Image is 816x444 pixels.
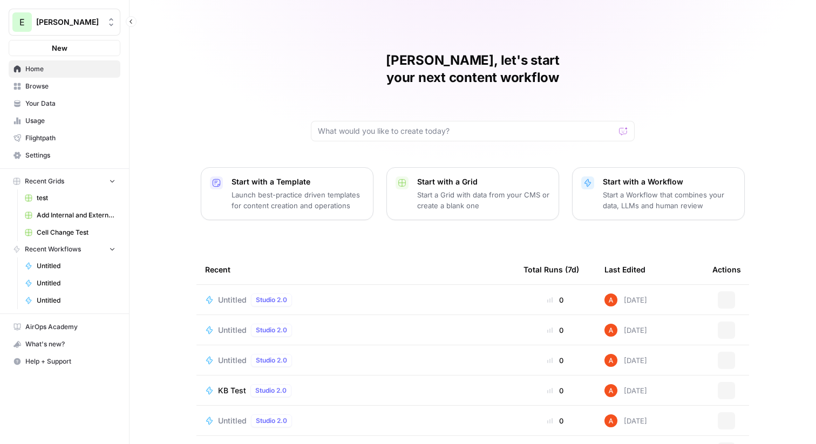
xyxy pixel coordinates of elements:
[205,354,506,367] a: UntitledStudio 2.0
[25,176,64,186] span: Recent Grids
[9,9,120,36] button: Workspace: Elmi
[37,228,115,237] span: Cell Change Test
[9,129,120,147] a: Flightpath
[205,255,506,284] div: Recent
[603,189,736,211] p: Start a Workflow that combines your data, LLMs and human review
[9,336,120,353] button: What's new?
[9,40,120,56] button: New
[9,147,120,164] a: Settings
[205,293,506,306] a: UntitledStudio 2.0
[218,355,247,366] span: Untitled
[205,324,506,337] a: UntitledStudio 2.0
[604,324,617,337] img: cje7zb9ux0f2nqyv5qqgv3u0jxek
[523,255,579,284] div: Total Runs (7d)
[604,293,617,306] img: cje7zb9ux0f2nqyv5qqgv3u0jxek
[37,210,115,220] span: Add Internal and External Links to Page
[256,416,287,426] span: Studio 2.0
[386,167,559,220] button: Start with a GridStart a Grid with data from your CMS or create a blank one
[20,292,120,309] a: Untitled
[417,176,550,187] p: Start with a Grid
[9,95,120,112] a: Your Data
[25,81,115,91] span: Browse
[25,64,115,74] span: Home
[256,295,287,305] span: Studio 2.0
[523,385,587,396] div: 0
[218,385,246,396] span: KB Test
[712,255,741,284] div: Actions
[523,325,587,336] div: 0
[572,167,745,220] button: Start with a WorkflowStart a Workflow that combines your data, LLMs and human review
[218,295,247,305] span: Untitled
[9,318,120,336] a: AirOps Academy
[20,275,120,292] a: Untitled
[201,167,373,220] button: Start with a TemplateLaunch best-practice driven templates for content creation and operations
[9,353,120,370] button: Help + Support
[604,414,647,427] div: [DATE]
[25,357,115,366] span: Help + Support
[9,173,120,189] button: Recent Grids
[36,17,101,28] span: [PERSON_NAME]
[218,325,247,336] span: Untitled
[218,415,247,426] span: Untitled
[25,322,115,332] span: AirOps Academy
[523,415,587,426] div: 0
[311,52,635,86] h1: [PERSON_NAME], let's start your next content workflow
[604,384,617,397] img: cje7zb9ux0f2nqyv5qqgv3u0jxek
[318,126,615,136] input: What would you like to create today?
[604,354,617,367] img: cje7zb9ux0f2nqyv5qqgv3u0jxek
[255,386,287,395] span: Studio 2.0
[20,257,120,275] a: Untitled
[417,189,550,211] p: Start a Grid with data from your CMS or create a blank one
[37,296,115,305] span: Untitled
[9,112,120,129] a: Usage
[205,414,506,427] a: UntitledStudio 2.0
[25,151,115,160] span: Settings
[19,16,25,29] span: E
[9,60,120,78] a: Home
[25,99,115,108] span: Your Data
[256,325,287,335] span: Studio 2.0
[9,336,120,352] div: What's new?
[25,116,115,126] span: Usage
[9,78,120,95] a: Browse
[20,207,120,224] a: Add Internal and External Links to Page
[20,224,120,241] a: Cell Change Test
[523,355,587,366] div: 0
[604,293,647,306] div: [DATE]
[604,354,647,367] div: [DATE]
[604,384,647,397] div: [DATE]
[604,324,647,337] div: [DATE]
[37,261,115,271] span: Untitled
[604,414,617,427] img: cje7zb9ux0f2nqyv5qqgv3u0jxek
[523,295,587,305] div: 0
[37,278,115,288] span: Untitled
[205,384,506,397] a: KB TestStudio 2.0
[232,189,364,211] p: Launch best-practice driven templates for content creation and operations
[604,255,645,284] div: Last Edited
[20,189,120,207] a: test
[25,244,81,254] span: Recent Workflows
[25,133,115,143] span: Flightpath
[37,193,115,203] span: test
[256,356,287,365] span: Studio 2.0
[9,241,120,257] button: Recent Workflows
[603,176,736,187] p: Start with a Workflow
[232,176,364,187] p: Start with a Template
[52,43,67,53] span: New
